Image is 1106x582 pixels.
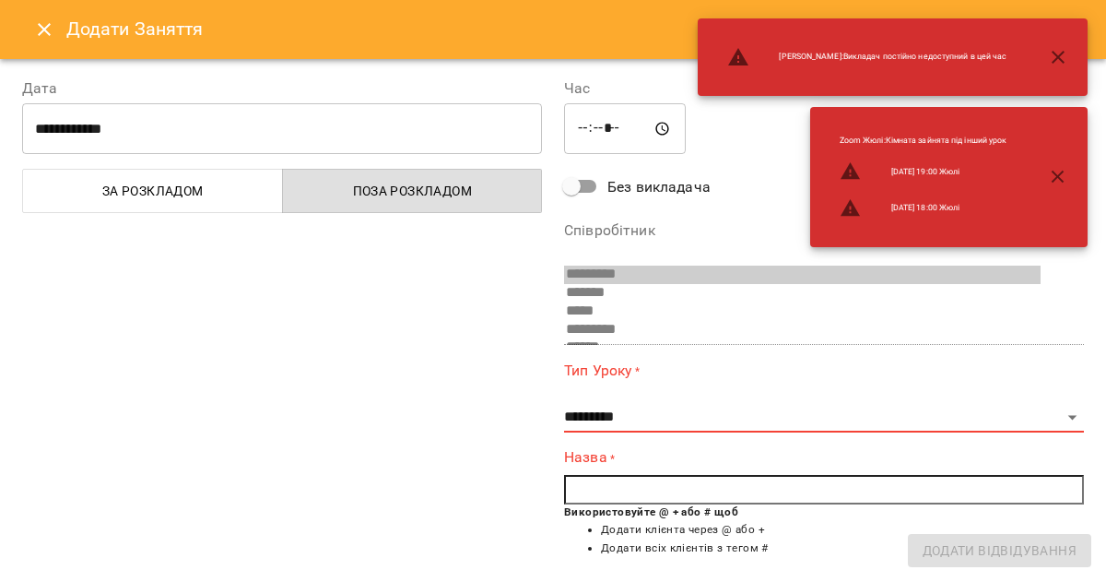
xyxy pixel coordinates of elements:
li: [DATE] 19:00 Жюлі [825,153,1022,190]
button: За розкладом [22,169,283,213]
button: Поза розкладом [282,169,543,213]
label: Тип Уроку [564,360,1084,381]
button: Close [22,7,66,52]
span: Поза розкладом [294,180,532,202]
li: Додати клієнта через @ або + [601,521,1084,540]
span: Без викладача [607,176,711,198]
b: Використовуйте @ + або # щоб [564,505,738,518]
label: Співробітник [564,223,1084,238]
li: Zoom Жюлі : Кімната зайнята під інший урок [825,127,1022,154]
li: [PERSON_NAME] : Викладач постійно недоступний в цей час [712,39,1021,76]
h6: Додати Заняття [66,15,1084,43]
label: Назва [564,447,1084,469]
li: Додати всіх клієнтів з тегом # [601,540,1084,558]
label: Час [564,81,1084,96]
label: Дата [22,81,542,96]
li: [DATE] 18:00 Жюлі [825,190,1022,227]
span: За розкладом [34,180,272,202]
